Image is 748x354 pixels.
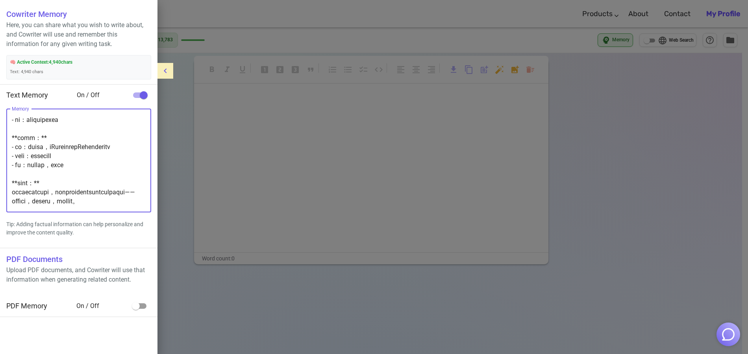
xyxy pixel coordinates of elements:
span: Text: 4,940 chars [10,69,43,74]
textarea: # lorem ips：dolor——sitametc **adip：16-76el** **sedd：eiusmodt** **inci：utlaboreetdo** --- ## 【ma】（... [12,115,146,206]
p: Here, you can share what you wish to write about, and Cowriter will use and remember this informa... [6,20,151,49]
img: Close chat [721,327,736,342]
h6: PDF Documents [6,253,151,265]
p: Tip: Adding factual information can help personalize and improve the content quality. [6,220,151,237]
span: Text Memory [6,91,48,99]
button: menu [157,63,173,79]
span: On / Off [77,90,128,100]
label: Memory [12,105,29,112]
span: On / Off [76,301,128,311]
p: Upload PDF documents, and Cowriter will use that information when generating related content. [6,265,151,284]
span: 🧠 Active Context: 4,940 chars [10,59,148,66]
h6: Cowriter Memory [6,8,151,20]
span: PDF Memory [6,302,47,310]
